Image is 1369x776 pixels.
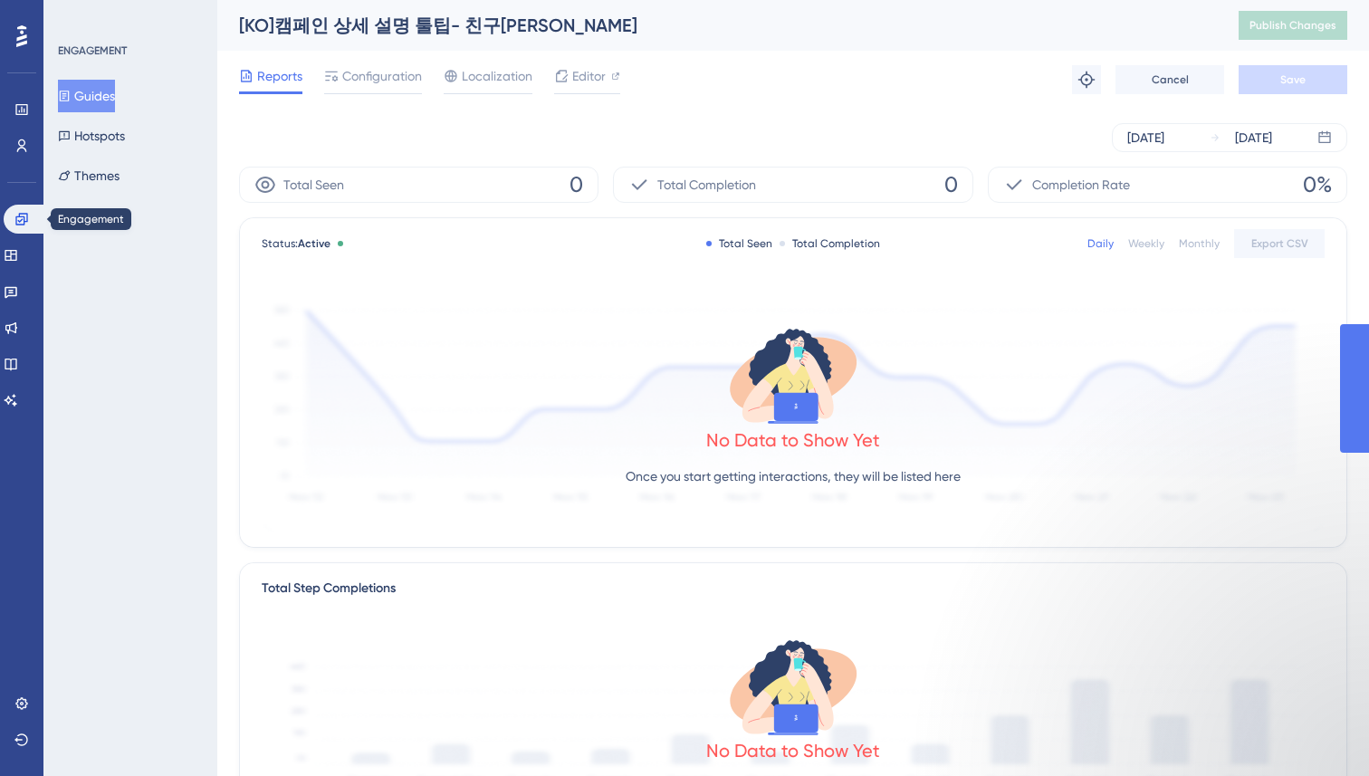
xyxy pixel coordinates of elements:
[342,65,422,87] span: Configuration
[971,640,1333,767] iframe: Intercom notifications message
[657,174,756,196] span: Total Completion
[1152,72,1189,87] span: Cancel
[1087,236,1114,251] div: Daily
[462,65,532,87] span: Localization
[1234,229,1325,258] button: Export CSV
[1239,11,1347,40] button: Publish Changes
[1115,65,1224,94] button: Cancel
[1032,174,1130,196] span: Completion Rate
[944,170,958,199] span: 0
[572,65,606,87] span: Editor
[1179,236,1220,251] div: Monthly
[239,13,1193,38] div: [KO]캠페인 상세 설명 툴팁- 친구[PERSON_NAME]
[58,120,125,152] button: Hotspots
[1239,65,1347,94] button: Save
[1127,127,1164,148] div: [DATE]
[58,80,115,112] button: Guides
[626,465,961,487] p: Once you start getting interactions, they will be listed here
[1128,236,1164,251] div: Weekly
[257,65,302,87] span: Reports
[58,159,120,192] button: Themes
[1235,127,1272,148] div: [DATE]
[706,427,880,453] div: No Data to Show Yet
[283,174,344,196] span: Total Seen
[1280,72,1306,87] span: Save
[706,236,772,251] div: Total Seen
[262,236,330,251] span: Status:
[58,43,127,58] div: ENGAGEMENT
[1293,704,1347,759] iframe: UserGuiding AI Assistant Launcher
[298,237,330,250] span: Active
[780,236,880,251] div: Total Completion
[1251,236,1308,251] span: Export CSV
[1249,18,1336,33] span: Publish Changes
[1303,170,1332,199] span: 0%
[262,578,396,599] div: Total Step Completions
[706,738,880,763] div: No Data to Show Yet
[570,170,583,199] span: 0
